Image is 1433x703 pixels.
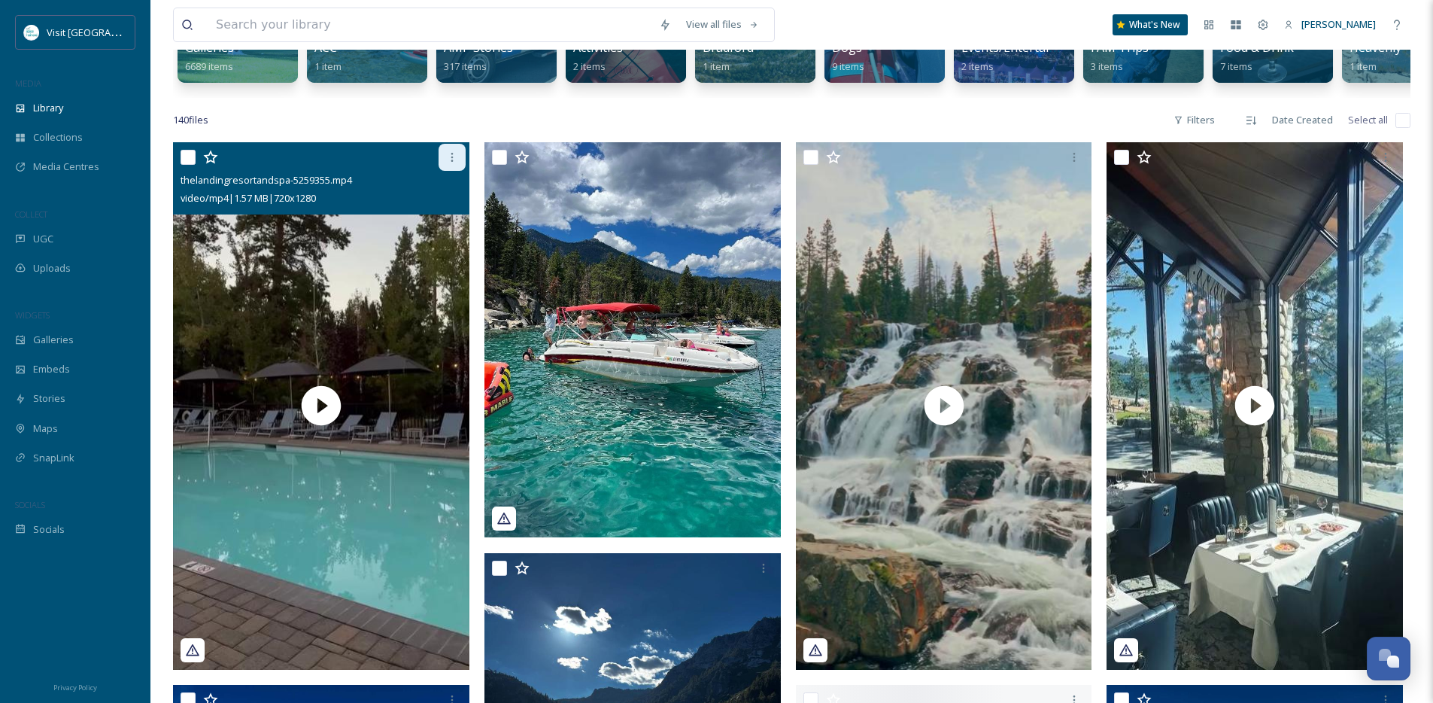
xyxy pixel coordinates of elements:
span: 7 items [1220,59,1252,73]
span: Select all [1348,113,1388,127]
span: 9 items [832,59,864,73]
img: thumbnail [1107,142,1403,669]
a: Privacy Policy [53,677,97,695]
span: UGC [33,232,53,246]
a: [PERSON_NAME] [1277,10,1383,39]
span: video/mp4 | 1.57 MB | 720 x 1280 [181,191,316,205]
span: 140 file s [173,113,208,127]
a: What's New [1113,14,1188,35]
span: MEDIA [15,78,41,89]
span: 2 items [961,59,994,73]
a: View all files [679,10,767,39]
span: Maps [33,421,58,436]
span: Library [33,101,63,115]
img: thumbnail [173,142,469,669]
span: 6689 items [185,59,233,73]
span: COLLECT [15,208,47,220]
span: 1 item [1350,59,1377,73]
span: 317 items [444,59,487,73]
span: Socials [33,522,65,537]
span: thelandingresortandspa-5259355.mp4 [181,173,352,187]
input: Search your library [208,8,651,41]
span: 3 items [1091,59,1123,73]
span: Visit [GEOGRAPHIC_DATA] [47,25,163,39]
div: Date Created [1265,105,1340,135]
div: Filters [1166,105,1222,135]
span: Uploads [33,261,71,275]
span: 1 item [314,59,342,73]
span: Embeds [33,362,70,376]
span: Stories [33,391,65,406]
img: thumbnail [796,142,1092,669]
span: SOCIALS [15,499,45,510]
span: Collections [33,130,83,145]
span: Privacy Policy [53,683,97,692]
span: 1 item [703,59,730,73]
span: Media Centres [33,160,99,174]
span: [PERSON_NAME] [1301,17,1376,31]
span: Galleries [33,333,74,347]
span: 2 items [573,59,606,73]
img: tahoeboatrides-5357895.jpg [484,142,781,537]
img: download.jpeg [24,25,39,40]
button: Open Chat [1367,637,1410,680]
span: WIDGETS [15,309,50,321]
span: SnapLink [33,451,74,465]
